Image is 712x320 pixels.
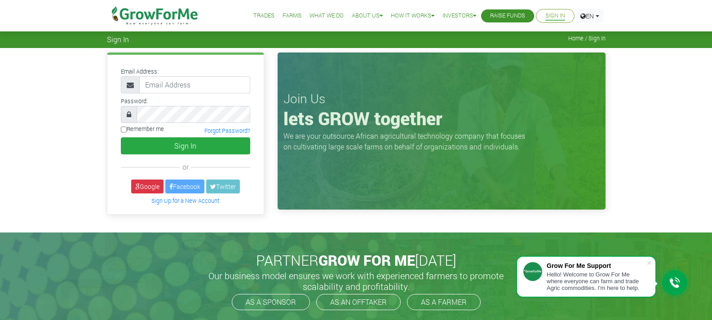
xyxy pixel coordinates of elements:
a: EN [576,9,603,23]
input: Remember me [121,127,127,132]
label: Password: [121,97,148,105]
a: How it Works [391,11,434,21]
button: Sign In [121,137,250,154]
a: What We Do [310,11,344,21]
label: Remember me [121,125,164,133]
p: We are your outsource African agricultural technology company that focuses on cultivating large s... [283,131,531,152]
h3: Join Us [283,91,600,106]
h5: Our business model ensures we work with experienced farmers to promote scalability and profitabil... [199,270,513,292]
label: Email Address: [121,67,159,76]
a: Investors [442,11,476,21]
a: Raise Funds [490,11,525,21]
a: Forgot Password? [204,127,250,134]
h1: lets GROW together [283,108,600,129]
input: Email Address [139,76,250,93]
a: AS AN OFFTAKER [316,294,401,310]
span: GROW FOR ME [318,250,415,270]
div: Grow For Me Support [547,262,646,269]
h2: PARTNER [DATE] [111,252,602,269]
div: Hello! Welcome to Grow For Me where everyone can farm and trade Agric commodities. I'm here to help. [547,271,646,291]
div: or [121,162,250,172]
a: Sign Up for a New Account [151,197,219,204]
a: About Us [352,11,383,21]
span: Sign In [107,35,129,44]
a: Farms [283,11,301,21]
a: Trades [253,11,274,21]
a: Google [131,180,164,193]
a: AS A FARMER [407,294,481,310]
a: AS A SPONSOR [232,294,310,310]
a: Sign In [545,11,565,21]
span: Home / Sign In [568,35,606,42]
